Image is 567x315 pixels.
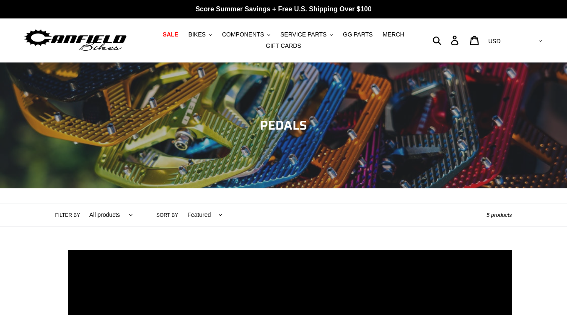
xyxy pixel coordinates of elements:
span: PEDALS [260,115,307,135]
button: SERVICE PARTS [276,29,337,40]
a: GG PARTS [339,29,377,40]
span: GG PARTS [343,31,373,38]
span: GIFT CARDS [266,42,301,49]
span: BIKES [189,31,206,38]
label: Sort by [156,211,178,219]
a: MERCH [378,29,408,40]
button: BIKES [184,29,216,40]
span: COMPONENTS [222,31,264,38]
span: 5 products [487,212,512,218]
span: MERCH [383,31,404,38]
button: COMPONENTS [218,29,274,40]
span: SALE [163,31,178,38]
label: Filter by [55,211,80,219]
a: SALE [158,29,182,40]
a: GIFT CARDS [261,40,306,52]
span: SERVICE PARTS [280,31,326,38]
img: Canfield Bikes [23,27,128,54]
